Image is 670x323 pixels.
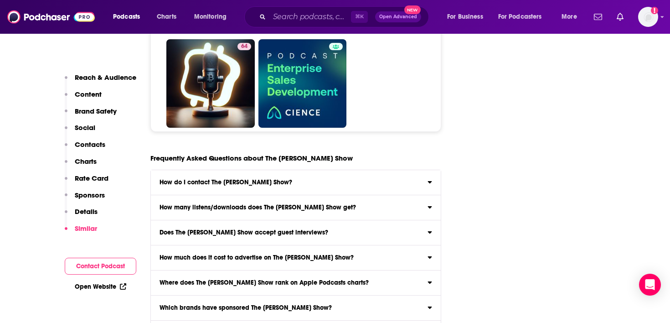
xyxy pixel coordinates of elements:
button: Rate Card [65,174,108,191]
h3: Where does The [PERSON_NAME] Show rank on Apple Podcasts charts? [160,280,369,286]
button: Similar [65,224,97,241]
p: Charts [75,157,97,166]
span: Charts [157,10,176,23]
a: 64 [237,43,251,50]
button: open menu [107,10,152,24]
h3: Frequently Asked Questions about The [PERSON_NAME] Show [150,154,353,162]
p: Similar [75,224,97,233]
h3: How many listens/downloads does The [PERSON_NAME] Show get? [160,204,356,211]
span: For Business [447,10,483,23]
p: Details [75,207,98,216]
p: Content [75,90,102,99]
span: 64 [241,42,247,51]
p: Sponsors [75,191,105,199]
span: Podcasts [113,10,140,23]
a: Open Website [75,283,126,291]
span: Monitoring [194,10,227,23]
a: 64 [166,39,255,128]
h3: How do I contact The [PERSON_NAME] Show? [160,179,292,186]
button: Brand Safety [65,107,117,124]
p: Reach & Audience [75,73,136,82]
a: Charts [151,10,182,24]
button: Show profile menu [638,7,658,27]
button: open menu [492,10,555,24]
span: Open Advanced [379,15,417,19]
span: ⌘ K [351,11,368,23]
p: Brand Safety [75,107,117,115]
span: More [562,10,577,23]
button: Details [65,207,98,224]
img: Podchaser - Follow, Share and Rate Podcasts [7,8,95,26]
button: open menu [441,10,495,24]
a: Show notifications dropdown [590,9,606,25]
svg: Add a profile image [651,7,658,14]
div: Search podcasts, credits, & more... [253,6,438,27]
img: User Profile [638,7,658,27]
span: Logged in as danikarchmer [638,7,658,27]
button: Contact Podcast [65,258,136,275]
button: open menu [555,10,588,24]
input: Search podcasts, credits, & more... [269,10,351,24]
h3: Does The [PERSON_NAME] Show accept guest interviews? [160,229,328,236]
button: Content [65,90,102,107]
p: Social [75,123,95,132]
p: Rate Card [75,174,108,182]
button: Sponsors [65,191,105,208]
div: Open Intercom Messenger [639,274,661,296]
p: Contacts [75,140,105,149]
h3: Which brands have sponsored The [PERSON_NAME] Show? [160,305,332,311]
h3: How much does it cost to advertise on The [PERSON_NAME] Show? [160,255,354,261]
span: For Podcasters [498,10,542,23]
button: open menu [188,10,238,24]
button: Open AdvancedNew [375,11,421,22]
button: Contacts [65,140,105,157]
button: Social [65,123,95,140]
a: Show notifications dropdown [613,9,627,25]
button: Reach & Audience [65,73,136,90]
span: New [404,5,421,14]
button: Charts [65,157,97,174]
